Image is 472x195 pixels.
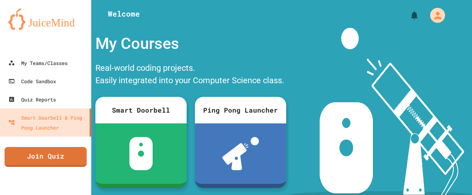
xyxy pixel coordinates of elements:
[421,6,447,25] div: My Account
[91,60,290,91] div: Real-world coding projects. Easily integrated into your Computer Science class.
[437,162,464,187] iframe: chat widget
[5,147,87,167] a: Join Quiz
[8,8,83,30] img: logo-orange.svg
[195,97,286,123] div: Ping Pong Launcher
[403,126,464,161] iframe: chat widget
[222,137,259,170] img: ppl-with-ball.png
[394,8,421,22] div: My Notifications
[8,76,56,86] div: Code Sandbox
[95,97,187,123] div: Smart Doorbell
[129,137,153,170] img: sdb-white.svg
[91,28,290,60] div: My Courses
[8,58,68,68] div: My Teams/Classes
[8,94,56,104] div: Quiz Reports
[8,113,86,132] div: Smart Doorbell & Ping Pong Launcher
